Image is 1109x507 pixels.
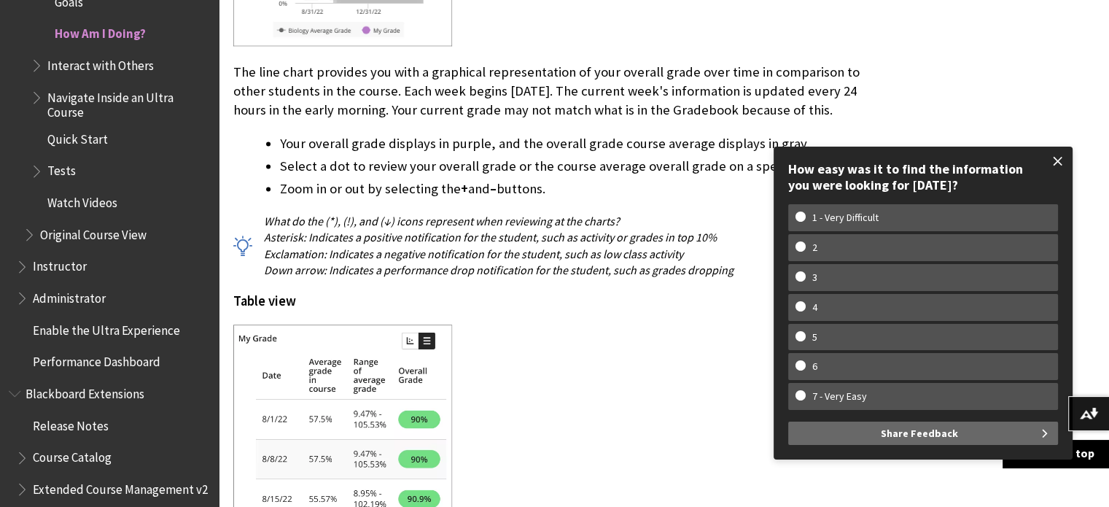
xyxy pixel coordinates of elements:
[40,222,147,242] span: Original Course View
[280,133,879,154] li: Your overall grade displays in purple, and the overall grade course average displays in gray.
[33,318,180,338] span: Enable the Ultra Experience
[795,212,895,224] w-span: 1 - Very Difficult
[461,180,468,197] span: +
[788,161,1058,193] div: How easy was it to find the information you were looking for [DATE]?
[795,390,884,403] w-span: 7 - Very Easy
[788,422,1058,445] button: Share Feedback
[33,477,208,497] span: Extended Course Management v2
[795,271,834,284] w-span: 3
[26,382,144,401] span: Blackboard Extensions
[280,156,879,177] li: Select a dot to review your overall grade or the course average overall grade on a specific date.
[33,255,87,274] span: Instructor
[280,179,879,199] li: Zoom in or out by selecting the and buttons.
[33,446,112,465] span: Course Catalog
[233,293,296,309] span: Table view
[47,85,209,120] span: Navigate Inside an Ultra Course
[881,422,958,445] span: Share Feedback
[47,190,117,210] span: Watch Videos
[795,241,834,254] w-span: 2
[47,127,108,147] span: Quick Start
[33,350,160,370] span: Performance Dashboard
[490,180,497,197] span: –
[795,301,834,314] w-span: 4
[47,53,154,73] span: Interact with Others
[233,213,879,279] p: What do the (*), (!), and (↓) icons represent when reviewing at the charts? Asterisk: Indicates a...
[795,360,834,373] w-span: 6
[33,414,109,433] span: Release Notes
[233,63,879,120] p: The line chart provides you with a graphical representation of your overall grade over time in co...
[33,286,106,306] span: Administrator
[795,331,834,344] w-span: 5
[47,159,76,179] span: Tests
[55,22,146,42] span: How Am I Doing?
